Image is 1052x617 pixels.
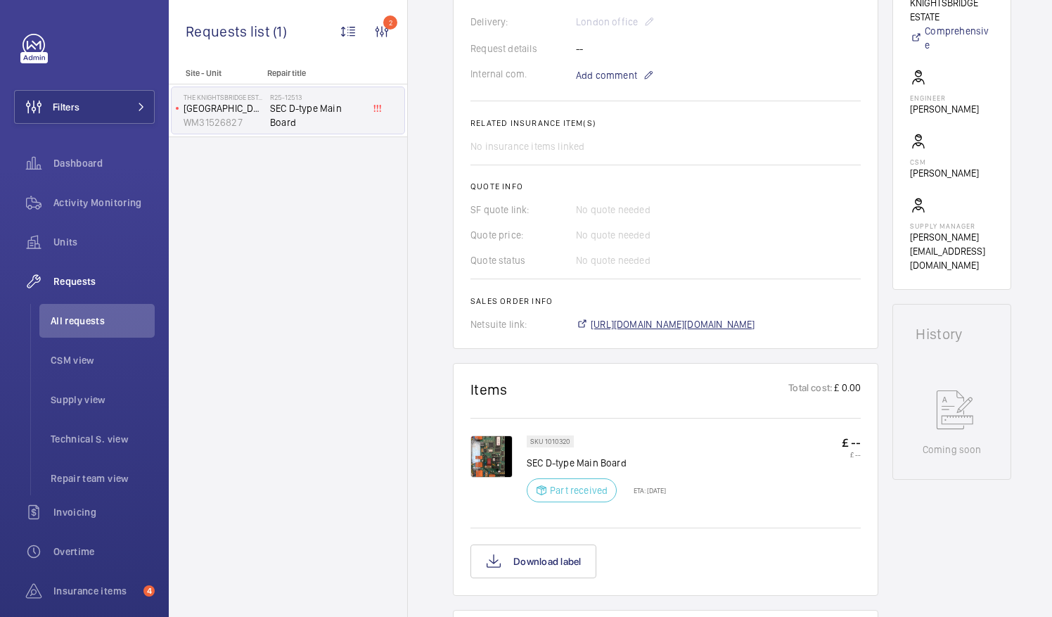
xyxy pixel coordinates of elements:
[53,545,155,559] span: Overtime
[910,230,994,272] p: [PERSON_NAME][EMAIL_ADDRESS][DOMAIN_NAME]
[923,443,982,457] p: Coming soon
[53,100,79,114] span: Filters
[910,102,979,116] p: [PERSON_NAME]
[576,317,755,331] a: [URL][DOMAIN_NAME][DOMAIN_NAME]
[910,24,994,52] a: Comprehensive
[842,450,861,459] p: £ --
[51,432,155,446] span: Technical S. view
[788,381,833,398] p: Total cost:
[550,483,608,497] p: Part received
[910,166,979,180] p: [PERSON_NAME]
[270,101,363,129] span: SEC D-type Main Board
[143,585,155,597] span: 4
[916,327,988,341] h1: History
[53,274,155,288] span: Requests
[51,393,155,407] span: Supply view
[910,158,979,166] p: CSM
[470,182,861,191] h2: Quote info
[51,353,155,367] span: CSM view
[184,101,264,115] p: [GEOGRAPHIC_DATA]
[51,471,155,485] span: Repair team view
[910,94,979,102] p: Engineer
[53,584,138,598] span: Insurance items
[470,435,513,478] img: dpU1BlGn2kU6rMFbHTEi4Qo8tTxesx1tboJ4QddSPfLXTNTV.png
[169,68,262,78] p: Site - Unit
[14,90,155,124] button: Filters
[576,68,637,82] span: Add comment
[270,93,363,101] h2: R25-12513
[910,222,994,230] p: Supply manager
[833,381,861,398] p: £ 0.00
[186,23,273,40] span: Requests list
[470,118,861,128] h2: Related insurance item(s)
[591,317,755,331] span: [URL][DOMAIN_NAME][DOMAIN_NAME]
[530,439,570,444] p: SKU 1010320
[51,314,155,328] span: All requests
[53,196,155,210] span: Activity Monitoring
[470,545,596,578] button: Download label
[184,115,264,129] p: WM31526827
[842,435,861,450] p: £ --
[625,486,666,495] p: ETA: [DATE]
[53,235,155,249] span: Units
[470,296,861,306] h2: Sales order info
[53,156,155,170] span: Dashboard
[53,505,155,519] span: Invoicing
[184,93,264,101] p: The Knightsbridge Estate
[470,381,508,398] h1: Items
[267,68,360,78] p: Repair title
[527,456,666,470] p: SEC D-type Main Board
